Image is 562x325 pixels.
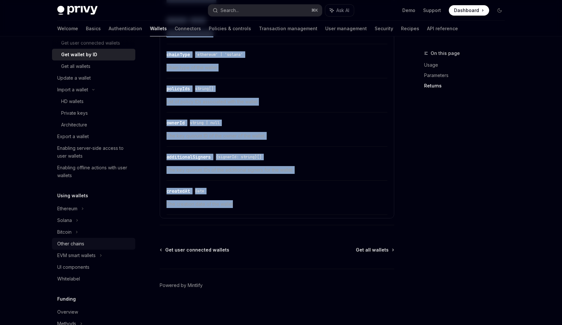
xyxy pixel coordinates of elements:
[195,86,213,91] span: string[]
[57,216,72,224] div: Solana
[52,238,135,250] a: Other chains
[216,154,261,160] span: {signerId: string}[]
[221,6,239,14] div: Search...
[57,86,88,94] div: Import a wallet
[167,98,387,106] span: List of policy IDs associated with the wallet
[57,308,78,316] div: Overview
[424,70,510,81] a: Parameters
[86,21,101,36] a: Basics
[167,166,387,174] span: The key quorum IDs of the additional signers for the wallet.
[57,133,89,140] div: Export a wallet
[52,107,135,119] a: Private keys
[57,240,84,248] div: Other chains
[61,51,97,58] div: Get wallet by ID
[52,49,135,60] a: Get wallet by ID
[52,60,135,72] a: Get all wallets
[52,119,135,131] a: Architecture
[150,21,167,36] a: Wallets
[423,7,441,14] a: Support
[57,6,98,15] img: dark logo
[52,261,135,273] a: UI components
[195,52,243,57] span: 'ethereum' | 'solana'
[431,49,460,57] span: On this page
[356,247,389,253] span: Get all wallets
[57,192,88,200] h5: Using wallets
[424,81,510,91] a: Returns
[356,247,394,253] a: Get all wallets
[401,21,419,36] a: Recipes
[52,306,135,318] a: Overview
[375,21,393,36] a: Security
[52,72,135,84] a: Update a wallet
[336,7,349,14] span: Ask AI
[311,8,318,13] span: ⌘ K
[325,5,354,16] button: Ask AI
[52,162,135,181] a: Enabling offline actions with user wallets
[167,85,190,92] div: policyIds
[424,60,510,70] a: Usage
[57,228,72,236] div: Bitcoin
[494,5,505,16] button: Toggle dark mode
[167,132,387,140] span: The key quorum ID of the owner of the wallet.
[167,51,190,58] div: chainType
[190,120,220,125] span: string | null
[52,142,135,162] a: Enabling server-side access to user wallets
[57,21,78,36] a: Welcome
[61,121,87,129] div: Architecture
[57,205,77,213] div: Ethereum
[61,62,90,70] div: Get all wallets
[325,21,367,36] a: User management
[167,120,185,126] div: ownerId
[57,295,76,303] h5: Funding
[209,21,251,36] a: Policies & controls
[57,252,96,259] div: EVM smart wallets
[52,273,135,285] a: Whitelabel
[454,7,479,14] span: Dashboard
[427,21,458,36] a: API reference
[109,21,142,36] a: Authentication
[167,154,211,160] div: additionalSigners
[167,188,190,194] div: createdAt
[57,74,91,82] div: Update a wallet
[160,247,229,253] a: Get user connected wallets
[449,5,489,16] a: Dashboard
[52,131,135,142] a: Export a wallet
[57,263,89,271] div: UI components
[57,144,131,160] div: Enabling server-side access to user wallets
[61,109,88,117] div: Private keys
[259,21,317,36] a: Transaction management
[160,282,203,289] a: Powered by Mintlify
[57,275,80,283] div: Whitelabel
[165,247,229,253] span: Get user connected wallets
[52,96,135,107] a: HD wallets
[175,21,201,36] a: Connectors
[57,164,131,179] div: Enabling offline actions with user wallets
[167,200,387,208] span: The creation date of the wallet
[167,64,387,71] span: Chain type of the wallet
[402,7,415,14] a: Demo
[61,97,84,105] div: HD wallets
[195,188,204,194] span: Date
[208,5,322,16] button: Search...⌘K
